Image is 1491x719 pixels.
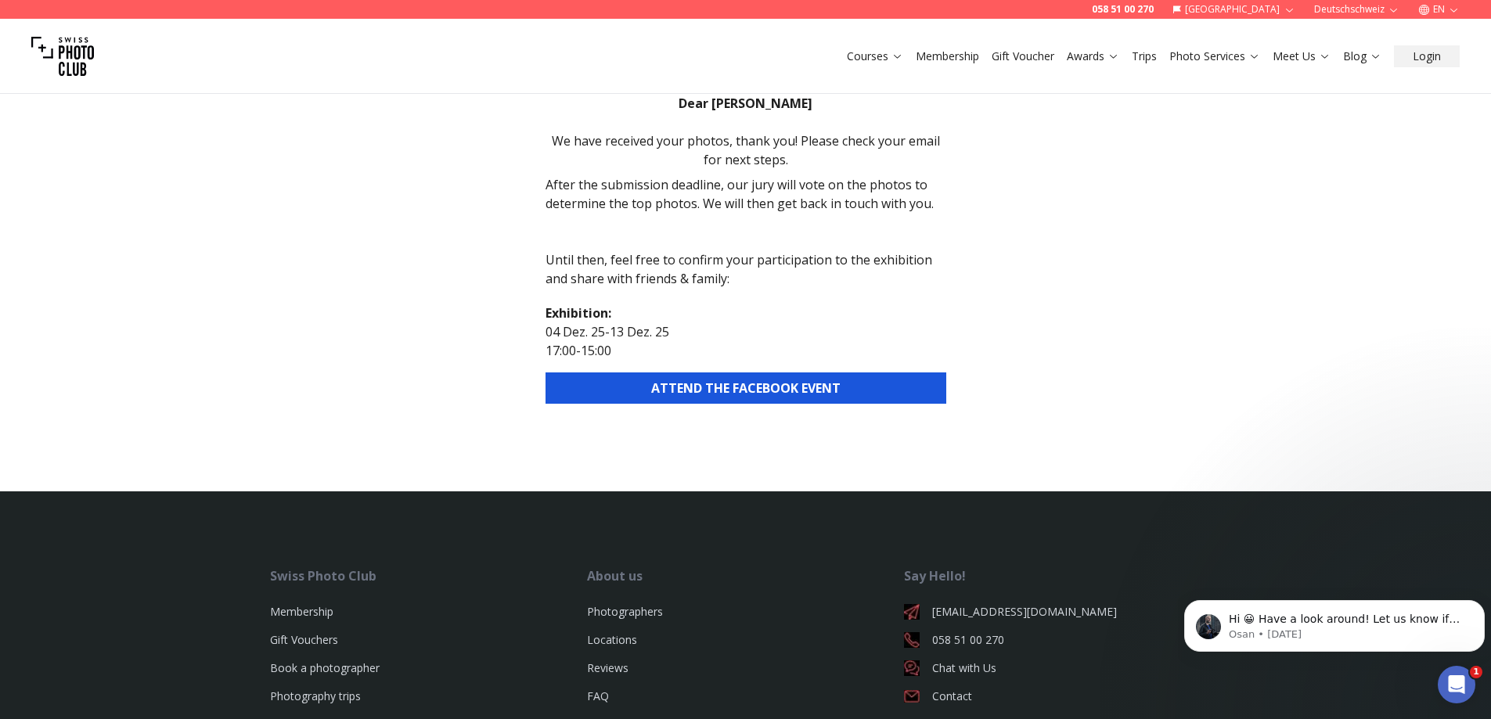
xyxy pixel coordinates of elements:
a: [EMAIL_ADDRESS][DOMAIN_NAME] [904,604,1221,620]
a: Reviews [587,660,628,675]
button: Meet Us [1266,45,1337,67]
p: 17:00 - 15:00 [546,341,946,360]
a: Photography trips [270,688,361,703]
a: 058 51 00 270 [1092,3,1154,16]
button: Awards [1061,45,1125,67]
a: Awards [1067,49,1119,64]
a: 058 51 00 270 [904,632,1221,648]
button: ATTEND THE FACEBOOK EVENT [546,372,946,404]
div: About us [587,566,904,585]
span: 1 [1470,666,1482,678]
div: Say Hello! [904,566,1221,585]
a: FAQ [587,688,609,703]
p: We have received your photos, thank you! Please check your email for next steps. [546,131,946,169]
p: 04 Dez. 25 - 13 Dez. 25 [546,322,946,341]
a: Gift Voucher [992,49,1054,64]
b: Dear [679,95,711,112]
a: Membership [270,604,333,619]
a: Trips [1132,49,1157,64]
a: Photographers [587,604,663,619]
button: Courses [841,45,909,67]
div: Swiss Photo Club [270,566,587,585]
iframe: Intercom notifications message [1178,567,1491,677]
button: Login [1394,45,1460,67]
button: Trips [1125,45,1163,67]
button: Photo Services [1163,45,1266,67]
h2: Exhibition : [546,304,946,322]
a: Blog [1343,49,1381,64]
a: Photo Services [1169,49,1260,64]
a: Membership [916,49,979,64]
a: Chat with Us [904,660,1221,676]
button: Gift Voucher [985,45,1061,67]
iframe: Intercom live chat [1438,666,1475,703]
button: Blog [1337,45,1388,67]
a: Courses [847,49,903,64]
a: Contact [904,688,1221,704]
a: Locations [587,632,637,647]
a: Gift Vouchers [270,632,338,647]
b: [PERSON_NAME] [711,95,812,112]
a: Book a photographer [270,660,380,675]
img: Swiss photo club [31,25,94,88]
button: Membership [909,45,985,67]
a: Meet Us [1273,49,1331,64]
